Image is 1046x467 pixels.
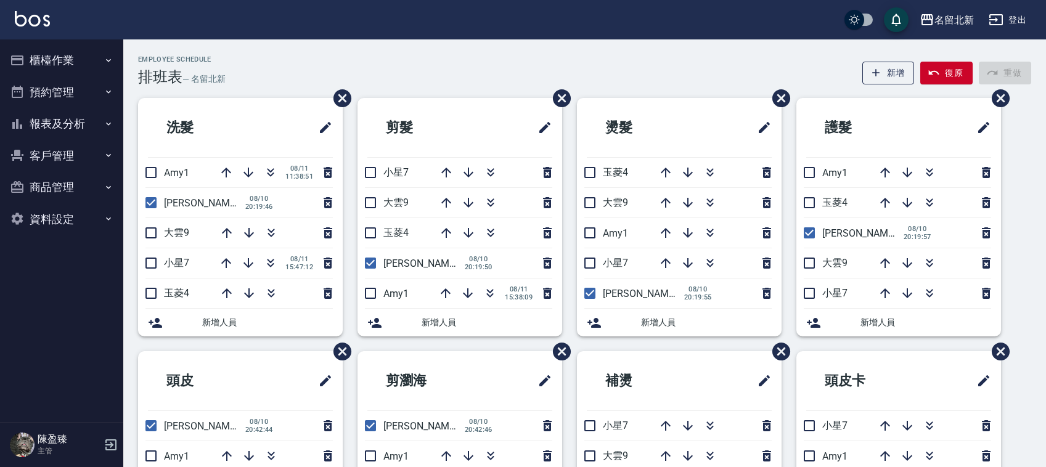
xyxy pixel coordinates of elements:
div: 新增人員 [138,309,343,336]
span: 玉菱4 [164,287,189,299]
button: save [884,7,909,32]
span: 刪除班表 [983,80,1011,116]
span: 08/10 [465,255,492,263]
button: 客戶管理 [5,140,118,172]
span: 08/10 [245,418,273,426]
span: Amy1 [822,450,848,462]
img: Logo [15,11,50,26]
div: 新增人員 [577,309,782,336]
span: 刪除班表 [324,80,353,116]
h3: 排班表 [138,68,182,86]
span: 大雲9 [383,197,409,208]
h2: 剪瀏海 [367,359,488,403]
span: 小星7 [603,420,628,431]
h2: Employee Schedule [138,55,226,63]
span: 修改班表的標題 [750,366,772,396]
span: [PERSON_NAME]2 [822,227,902,239]
span: 20:42:46 [465,426,492,434]
span: 20:19:46 [245,203,273,211]
span: 11:38:51 [285,173,313,181]
span: 08/10 [904,225,931,233]
span: [PERSON_NAME]2 [164,197,243,209]
span: 08/10 [245,195,273,203]
span: 修改班表的標題 [530,366,552,396]
span: 玉菱4 [603,166,628,178]
span: 修改班表的標題 [311,366,333,396]
span: 刪除班表 [544,333,573,370]
span: Amy1 [164,450,189,462]
span: 新增人員 [641,316,772,329]
span: 修改班表的標題 [530,113,552,142]
span: 08/10 [465,418,492,426]
div: 新增人員 [796,309,1001,336]
span: 刪除班表 [544,80,573,116]
span: [PERSON_NAME]2 [603,288,682,299]
span: 刪除班表 [983,333,1011,370]
span: Amy1 [383,450,409,462]
button: 新增 [862,62,915,84]
span: 修改班表的標題 [311,113,333,142]
div: 新增人員 [358,309,562,336]
span: 20:42:44 [245,426,273,434]
h2: 頭皮 [148,359,261,403]
span: Amy1 [603,227,628,239]
button: 資料設定 [5,203,118,235]
h2: 護髮 [806,105,920,150]
span: 小星7 [164,257,189,269]
h2: 補燙 [587,359,700,403]
p: 主管 [38,445,100,457]
button: 預約管理 [5,76,118,108]
span: 新增人員 [202,316,333,329]
span: 08/11 [505,285,533,293]
h2: 剪髮 [367,105,481,150]
span: 大雲9 [822,257,848,269]
span: 20:19:55 [684,293,712,301]
span: 15:47:12 [285,263,313,271]
span: 刪除班表 [763,80,792,116]
span: Amy1 [164,167,189,179]
span: 08/10 [684,285,712,293]
span: 大雲9 [603,197,628,208]
button: 復原 [920,62,973,84]
button: 報表及分析 [5,108,118,140]
button: 名留北新 [915,7,979,33]
h2: 燙髮 [587,105,700,150]
span: 刪除班表 [324,333,353,370]
span: 大雲9 [603,450,628,461]
span: [PERSON_NAME]2 [383,258,463,269]
span: 玉菱4 [383,227,409,238]
span: 新增人員 [860,316,991,329]
span: 15:38:09 [505,293,533,301]
span: 小星7 [822,420,848,431]
span: Amy1 [822,167,848,179]
h2: 頭皮卡 [806,359,926,403]
span: 修改班表的標題 [969,366,991,396]
span: 小星7 [822,287,848,299]
span: 小星7 [383,166,409,178]
span: 08/11 [285,255,313,263]
span: Amy1 [383,288,409,299]
h6: — 名留北新 [182,73,226,86]
span: [PERSON_NAME]2 [383,420,463,432]
button: 登出 [984,9,1031,31]
img: Person [10,432,35,457]
span: 玉菱4 [822,197,848,208]
h2: 洗髮 [148,105,261,150]
span: 修改班表的標題 [969,113,991,142]
span: 修改班表的標題 [750,113,772,142]
span: 小星7 [603,257,628,269]
button: 櫃檯作業 [5,44,118,76]
h5: 陳盈臻 [38,433,100,445]
span: 20:19:50 [465,263,492,271]
span: 刪除班表 [763,333,792,370]
button: 商品管理 [5,171,118,203]
span: 20:19:57 [904,233,931,241]
span: 08/11 [285,164,313,173]
span: 大雲9 [164,227,189,238]
div: 名留北新 [934,12,974,28]
span: 新增人員 [422,316,552,329]
span: [PERSON_NAME]2 [164,420,243,432]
